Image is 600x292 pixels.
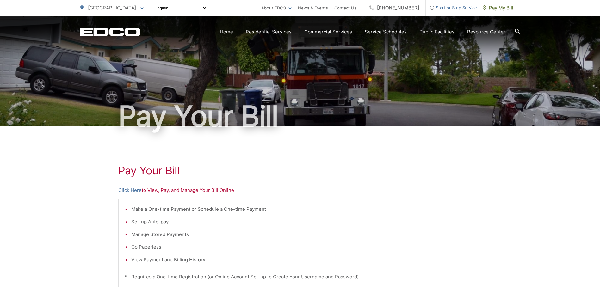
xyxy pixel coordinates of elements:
[118,186,482,194] p: to View, Pay, and Manage Your Bill Online
[125,273,475,281] p: * Requires a One-time Registration (or Online Account Set-up to Create Your Username and Password)
[304,28,352,36] a: Commercial Services
[298,4,328,12] a: News & Events
[419,28,455,36] a: Public Facilities
[80,100,520,132] h1: Pay Your Bill
[80,27,140,36] a: EDCD logo. Return to the homepage.
[334,4,356,12] a: Contact Us
[118,186,142,194] a: Click Here
[88,5,136,11] span: [GEOGRAPHIC_DATA]
[131,256,475,264] li: View Payment and Billing History
[118,164,482,177] h1: Pay Your Bill
[483,4,513,12] span: Pay My Bill
[131,243,475,251] li: Go Paperless
[131,205,475,213] li: Make a One-time Payment or Schedule a One-time Payment
[261,4,292,12] a: About EDCO
[131,218,475,226] li: Set-up Auto-pay
[153,5,207,11] select: Select a language
[131,231,475,238] li: Manage Stored Payments
[365,28,407,36] a: Service Schedules
[246,28,292,36] a: Residential Services
[467,28,505,36] a: Resource Center
[220,28,233,36] a: Home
